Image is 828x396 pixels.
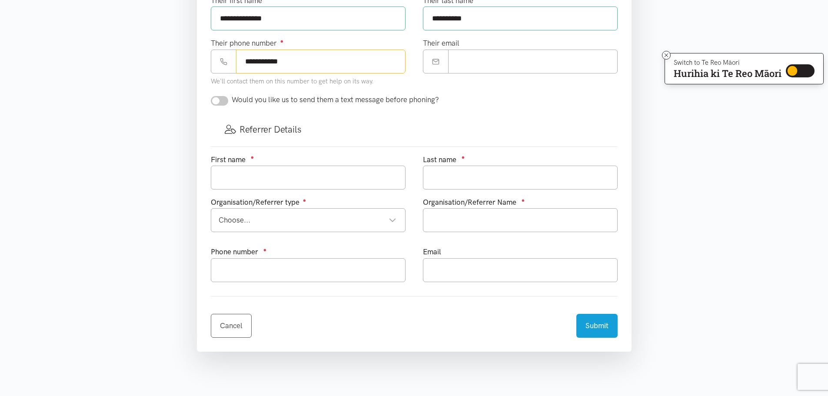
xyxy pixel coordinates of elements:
label: Organisation/Referrer Name [423,196,516,208]
label: First name [211,154,246,166]
label: Last name [423,154,456,166]
button: Submit [576,314,618,338]
div: Choose... [219,214,396,226]
a: Cancel [211,314,252,338]
div: Organisation/Referrer type [211,196,406,208]
sup: ● [263,246,267,253]
label: Phone number [211,246,258,258]
p: Hurihia ki Te Reo Māori [674,70,781,77]
span: Would you like us to send them a text message before phoning? [232,95,439,104]
h3: Referrer Details [225,123,604,136]
sup: ● [280,38,284,44]
p: Switch to Te Reo Māori [674,60,781,65]
label: Email [423,246,441,258]
input: Phone number [236,50,406,73]
input: Email [448,50,618,73]
sup: ● [303,197,306,203]
sup: ● [522,197,525,203]
label: Their phone number [211,37,284,49]
label: Their email [423,37,459,49]
sup: ● [462,154,465,160]
sup: ● [251,154,254,160]
small: We'll contact them on this number to get help on its way. [211,77,374,85]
